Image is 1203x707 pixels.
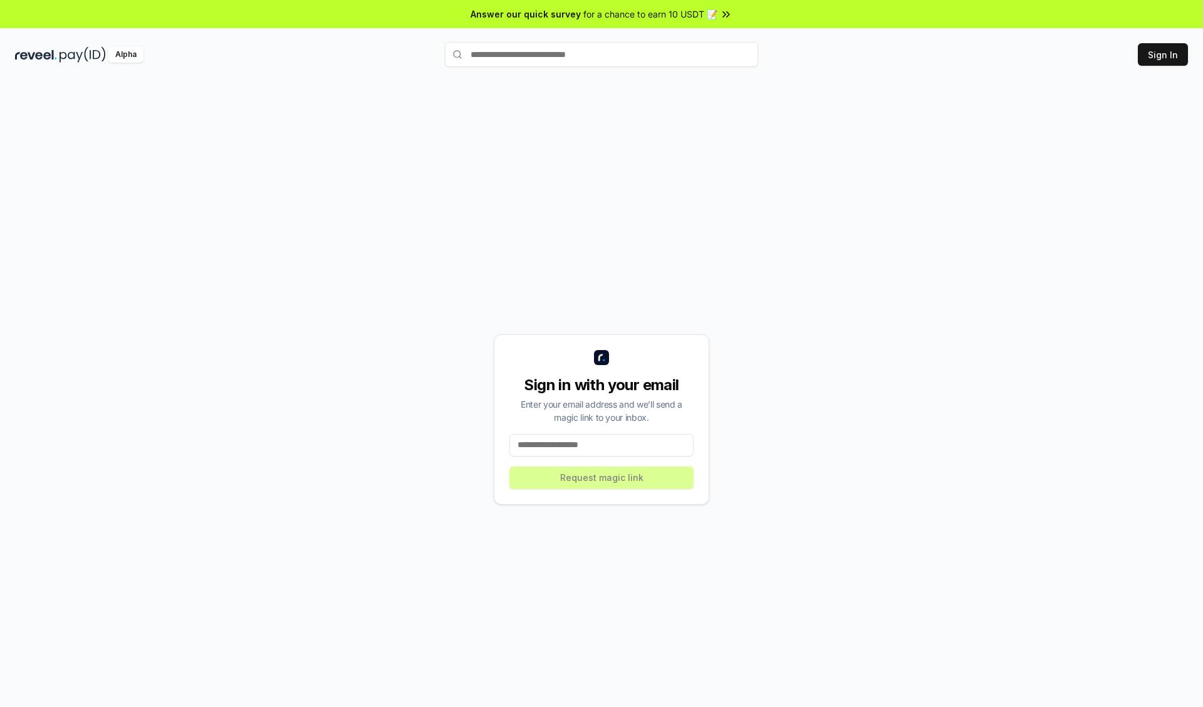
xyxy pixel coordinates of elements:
span: Answer our quick survey [471,8,581,21]
div: Enter your email address and we’ll send a magic link to your inbox. [509,398,694,424]
button: Sign In [1138,43,1188,66]
img: reveel_dark [15,47,57,63]
img: logo_small [594,350,609,365]
img: pay_id [60,47,106,63]
div: Sign in with your email [509,375,694,395]
div: Alpha [108,47,143,63]
span: for a chance to earn 10 USDT 📝 [583,8,717,21]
